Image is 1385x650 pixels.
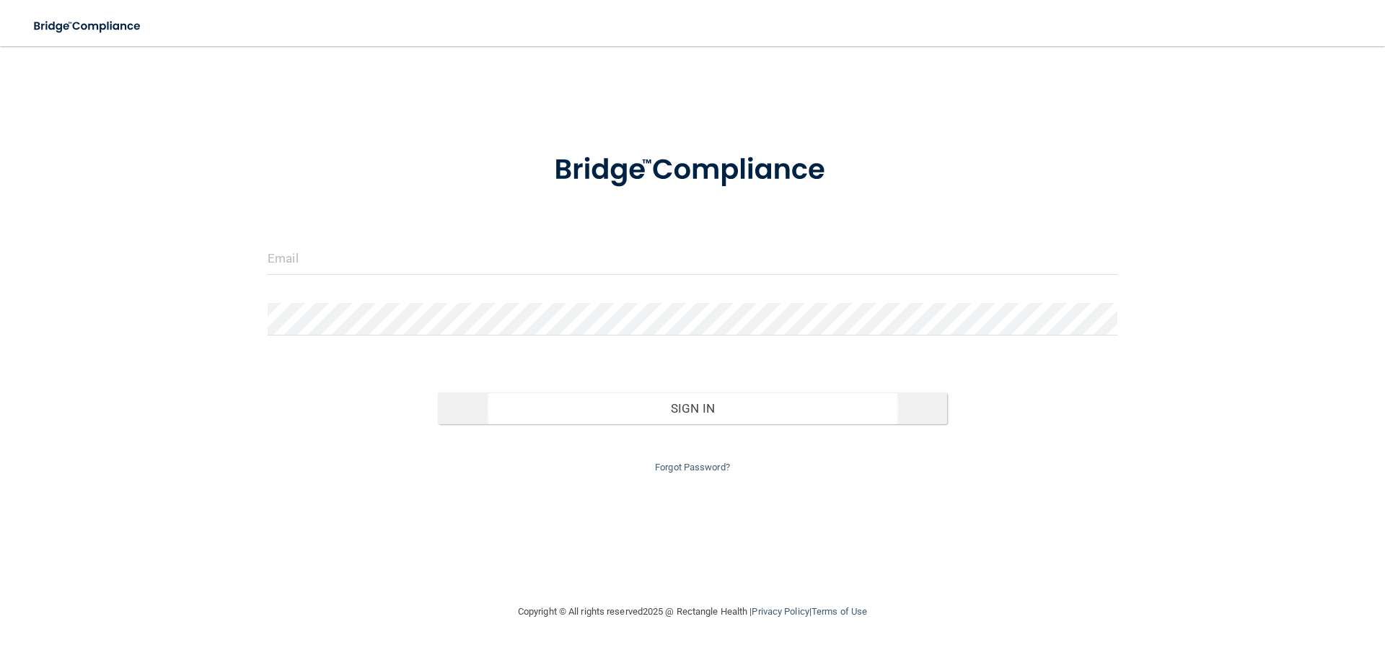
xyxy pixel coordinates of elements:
[752,606,809,617] a: Privacy Policy
[524,133,861,208] img: bridge_compliance_login_screen.278c3ca4.svg
[655,462,730,473] a: Forgot Password?
[812,606,867,617] a: Terms of Use
[268,242,1117,275] input: Email
[22,12,154,41] img: bridge_compliance_login_screen.278c3ca4.svg
[429,589,956,635] div: Copyright © All rights reserved 2025 @ Rectangle Health | |
[438,392,948,424] button: Sign In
